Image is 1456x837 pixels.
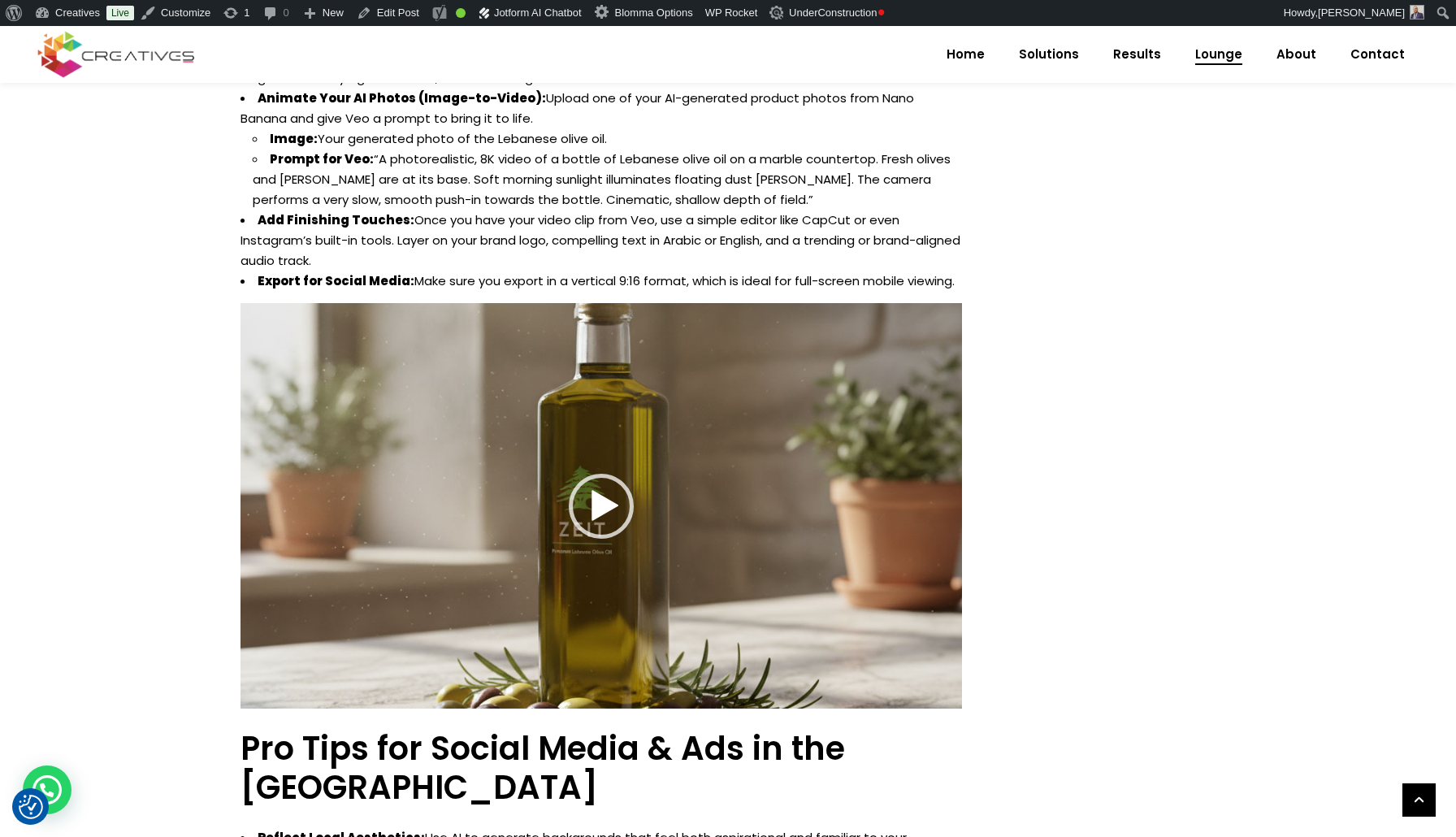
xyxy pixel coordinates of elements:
[240,210,962,271] li: Once you have your video clip from Veo, use a simple editor like CapCut or even Instagram’s built...
[270,130,318,147] strong: Image:
[1276,33,1316,76] span: About
[1019,33,1079,76] span: Solutions
[569,474,634,539] div: Play
[769,6,786,20] img: Creatives | AI Product Photos & Videos: A Guide for MENA Businesses
[106,6,134,20] a: Live
[19,795,43,819] button: Consent Preferences
[253,149,962,210] li: “A photorealistic, 8K video of a bottle of Lebanese olive oil on a marble countertop. Fresh olive...
[270,150,374,167] strong: Prompt for Veo:
[1402,783,1436,817] a: link
[456,8,466,18] div: Good
[19,795,43,819] img: Revisit consent button
[258,211,414,228] strong: Add Finishing Touches:
[1195,33,1242,76] span: Lounge
[240,303,962,709] div: Video Player
[1259,33,1333,76] a: About
[929,33,1002,76] a: Home
[34,29,198,80] img: Creatives
[240,88,962,210] li: Upload one of your AI-generated product photos from Nano Banana and give Veo a prompt to bring it...
[1333,33,1422,76] a: Contact
[258,272,414,289] strong: Export for Social Media:
[1350,33,1405,76] span: Contact
[240,271,962,291] li: Make sure you export in a vertical 9:16 format, which is ideal for full-screen mobile viewing.
[1178,33,1259,76] a: Lounge
[1002,33,1096,76] a: Solutions
[1318,7,1405,19] span: [PERSON_NAME]
[23,765,71,814] div: WhatsApp contact
[240,729,962,807] h3: Pro Tips for Social Media & Ads in the [GEOGRAPHIC_DATA]
[253,128,962,149] li: Your generated photo of the Lebanese olive oil.
[258,89,546,106] strong: Animate Your AI Photos (Image-to-Video):
[947,33,985,76] span: Home
[1096,33,1178,76] a: Results
[1113,33,1161,76] span: Results
[1410,5,1424,20] img: Creatives | AI Product Photos & Videos: A Guide for MENA Businesses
